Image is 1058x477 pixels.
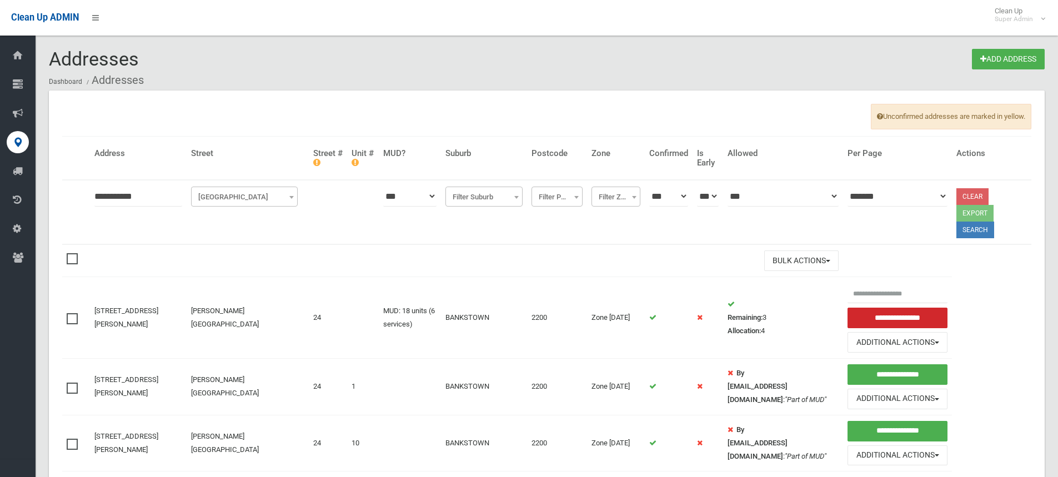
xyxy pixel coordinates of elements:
[649,149,688,158] h4: Confirmed
[531,149,583,158] h4: Postcode
[956,188,989,205] a: Clear
[956,205,994,222] button: Export
[972,49,1045,69] a: Add Address
[848,389,947,409] button: Additional Actions
[383,149,437,158] h4: MUD?
[187,359,308,415] td: [PERSON_NAME][GEOGRAPHIC_DATA]
[723,415,843,471] td: :
[191,187,297,207] span: Filter Street
[785,395,826,404] em: "Part of MUD"
[94,375,158,397] a: [STREET_ADDRESS][PERSON_NAME]
[848,149,947,158] h4: Per Page
[445,187,523,207] span: Filter Suburb
[848,332,947,353] button: Additional Actions
[441,415,527,471] td: BANKSTOWN
[587,359,645,415] td: Zone [DATE]
[728,425,788,460] strong: By [EMAIL_ADDRESS][DOMAIN_NAME]
[989,7,1044,23] span: Clean Up
[441,359,527,415] td: BANKSTOWN
[785,452,826,460] em: "Part of MUD"
[591,187,640,207] span: Filter Zone
[995,15,1033,23] small: Super Admin
[527,359,587,415] td: 2200
[194,189,294,205] span: Filter Street
[728,149,839,158] h4: Allowed
[445,149,523,158] h4: Suburb
[187,277,308,359] td: [PERSON_NAME][GEOGRAPHIC_DATA]
[534,189,580,205] span: Filter Postcode
[309,415,348,471] td: 24
[728,369,788,404] strong: By [EMAIL_ADDRESS][DOMAIN_NAME]
[191,149,304,158] h4: Street
[728,313,763,322] strong: Remaining:
[309,359,348,415] td: 24
[309,277,348,359] td: 24
[94,149,182,158] h4: Address
[94,432,158,454] a: [STREET_ADDRESS][PERSON_NAME]
[527,415,587,471] td: 2200
[587,415,645,471] td: Zone [DATE]
[11,12,79,23] span: Clean Up ADMIN
[347,359,379,415] td: 1
[49,48,139,70] span: Addresses
[956,222,994,238] button: Search
[723,359,843,415] td: :
[591,149,640,158] h4: Zone
[697,149,719,167] h4: Is Early
[723,277,843,359] td: 3 4
[313,149,343,167] h4: Street #
[728,327,761,335] strong: Allocation:
[527,277,587,359] td: 2200
[84,70,144,91] li: Addresses
[49,78,82,86] a: Dashboard
[848,445,947,466] button: Additional Actions
[764,250,839,271] button: Bulk Actions
[594,189,638,205] span: Filter Zone
[379,277,441,359] td: MUD: 18 units (6 services)
[531,187,583,207] span: Filter Postcode
[448,189,520,205] span: Filter Suburb
[352,149,374,167] h4: Unit #
[187,415,308,471] td: [PERSON_NAME][GEOGRAPHIC_DATA]
[587,277,645,359] td: Zone [DATE]
[956,149,1027,158] h4: Actions
[347,415,379,471] td: 10
[94,307,158,328] a: [STREET_ADDRESS][PERSON_NAME]
[871,104,1031,129] span: Unconfirmed addresses are marked in yellow.
[441,277,527,359] td: BANKSTOWN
